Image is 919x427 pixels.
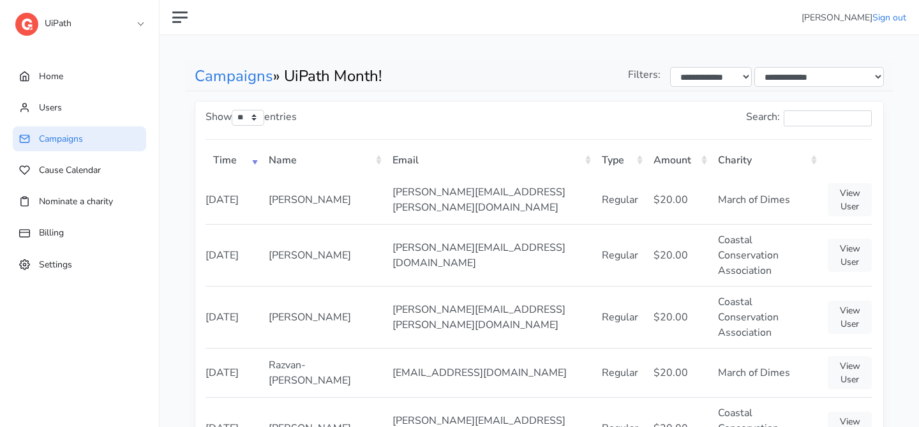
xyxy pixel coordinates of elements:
[39,70,63,82] span: Home
[710,176,820,224] td: March of Dimes
[261,224,385,286] td: [PERSON_NAME]
[385,176,594,224] td: [PERSON_NAME][EMAIL_ADDRESS][PERSON_NAME][DOMAIN_NAME]
[385,143,594,176] th: Email: activate to sort column ascending
[646,348,710,397] td: $20.00
[594,348,646,397] td: Regular
[828,239,872,272] a: View User
[594,176,646,224] td: Regular
[746,109,872,126] label: Search:
[195,66,273,86] a: Campaigns
[646,143,710,176] th: Amount: activate to sort column ascending
[828,183,872,216] a: View User
[39,227,64,239] span: Billing
[261,143,385,176] th: Name: activate to sort column ascending
[872,11,906,24] a: Sign out
[628,67,661,82] span: Filters:
[594,224,646,286] td: Regular
[784,110,872,126] input: Search:
[710,224,820,286] td: Coastal Conservation Association
[205,143,261,176] th: Time: activate to sort column ascending
[261,286,385,348] td: [PERSON_NAME]
[205,176,261,224] td: [DATE]
[828,356,872,389] a: View User
[710,143,820,176] th: Charity: activate to sort column ascending
[802,11,906,24] li: [PERSON_NAME]
[385,286,594,348] td: [PERSON_NAME][EMAIL_ADDRESS][PERSON_NAME][DOMAIN_NAME]
[39,101,62,114] span: Users
[13,95,146,120] a: Users
[13,126,146,151] a: Campaigns
[39,133,83,145] span: Campaigns
[205,348,261,397] td: [DATE]
[385,348,594,397] td: [EMAIL_ADDRESS][DOMAIN_NAME]
[710,348,820,397] td: March of Dimes
[15,9,143,32] a: UiPath
[594,286,646,348] td: Regular
[205,109,297,126] label: Show entries
[39,195,113,207] span: Nominate a charity
[13,64,146,89] a: Home
[385,224,594,286] td: [PERSON_NAME][EMAIL_ADDRESS][DOMAIN_NAME]
[15,13,38,36] img: logo-dashboard-4662da770dd4bea1a8774357aa970c5cb092b4650ab114813ae74da458e76571.svg
[13,220,146,245] a: Billing
[39,258,72,270] span: Settings
[39,164,101,176] span: Cause Calendar
[646,286,710,348] td: $20.00
[205,224,261,286] td: [DATE]
[232,110,264,126] select: Showentries
[646,176,710,224] td: $20.00
[594,143,646,176] th: Type: activate to sort column ascending
[195,67,530,86] h1: » UiPath Month!
[828,301,872,334] a: View User
[13,158,146,183] a: Cause Calendar
[13,252,146,277] a: Settings
[205,286,261,348] td: [DATE]
[261,348,385,397] td: Razvan-[PERSON_NAME]
[13,189,146,214] a: Nominate a charity
[261,176,385,224] td: [PERSON_NAME]
[646,224,710,286] td: $20.00
[710,286,820,348] td: Coastal Conservation Association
